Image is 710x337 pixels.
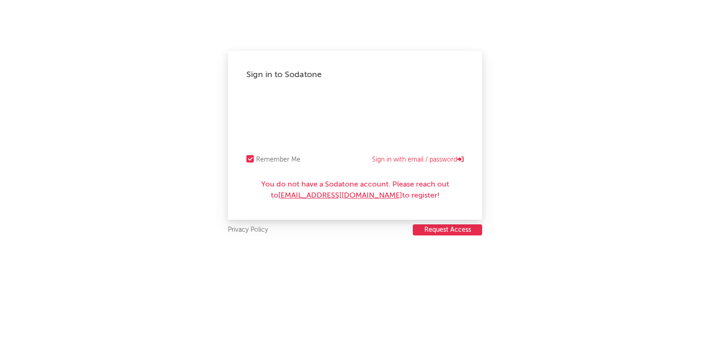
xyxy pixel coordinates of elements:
a: [EMAIL_ADDRESS][DOMAIN_NAME] [278,192,402,199]
div: Remember Me [256,154,300,165]
a: Privacy Policy [228,224,268,236]
button: Request Access [413,224,482,235]
a: Sign in with email / password [372,154,464,165]
div: You do not have a Sodatone account. Please reach out to to register! [246,179,464,201]
div: Sign in to Sodatone [246,69,464,80]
